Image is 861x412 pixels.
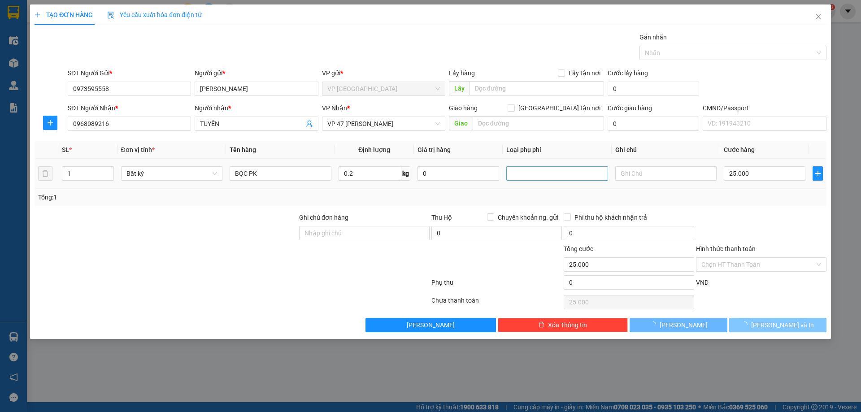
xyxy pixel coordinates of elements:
span: Tổng cước [564,245,593,252]
div: SĐT Người Gửi [68,68,191,78]
label: Cước giao hàng [608,104,652,112]
span: Lấy [449,81,470,95]
span: [PERSON_NAME] và In [751,320,814,330]
span: Giá trị hàng [417,146,451,153]
button: plus [43,116,57,130]
span: Lấy tận nơi [565,68,604,78]
span: VND [696,279,709,286]
label: Gán nhãn [639,34,667,41]
button: [PERSON_NAME] [630,318,727,332]
input: Dọc đường [473,116,604,130]
span: plus [43,119,57,126]
div: Người nhận [195,103,318,113]
button: [PERSON_NAME] [365,318,496,332]
span: TẠO ĐƠN HÀNG [35,11,93,18]
input: 0 [417,166,499,181]
span: Giao hàng [449,104,478,112]
input: VD: Bàn, Ghế [230,166,331,181]
span: loading [650,321,660,328]
label: Cước lấy hàng [608,69,648,77]
div: SĐT Người Nhận [68,103,191,113]
span: Đơn vị tính [121,146,155,153]
span: kg [401,166,410,181]
div: Người gửi [195,68,318,78]
th: Loại phụ phí [503,141,611,159]
span: Xóa Thông tin [548,320,587,330]
span: Bất kỳ [126,167,217,180]
span: Cước hàng [724,146,755,153]
input: Ghi chú đơn hàng [299,226,430,240]
span: close [815,13,822,20]
div: CMND/Passport [703,103,826,113]
span: Phí thu hộ khách nhận trả [571,213,651,222]
th: Ghi chú [612,141,720,159]
span: Lấy hàng [449,69,475,77]
input: Cước lấy hàng [608,82,699,96]
label: Ghi chú đơn hàng [299,214,348,221]
span: delete [538,321,544,329]
button: delete [38,166,52,181]
input: Ghi Chú [615,166,717,181]
div: Phụ thu [430,278,563,293]
span: plus [35,12,41,18]
button: Close [806,4,831,30]
img: logo.jpg [11,11,78,56]
button: plus [813,166,822,181]
span: Chuyển khoản ng. gửi [494,213,562,222]
input: Dọc đường [470,81,604,95]
span: [PERSON_NAME] [407,320,455,330]
input: Cước giao hàng [608,117,699,131]
button: deleteXóa Thông tin [498,318,628,332]
span: [PERSON_NAME] [660,320,708,330]
span: SL [62,146,69,153]
div: Tổng: 1 [38,192,332,202]
span: Định lượng [358,146,390,153]
label: Hình thức thanh toán [696,245,756,252]
div: VP gửi [322,68,445,78]
span: Giao [449,116,473,130]
div: Chưa thanh toán [430,295,563,311]
span: Tên hàng [230,146,256,153]
span: VP Nhận [322,104,347,112]
button: [PERSON_NAME] và In [729,318,826,332]
span: plus [813,170,822,177]
span: VP 47 Trần Khát Chân [327,117,440,130]
img: icon [107,12,114,19]
li: 271 - [PERSON_NAME] - [GEOGRAPHIC_DATA] - [GEOGRAPHIC_DATA] [84,22,375,33]
span: VP Vĩnh Yên [327,82,440,95]
b: GỬI : VP [GEOGRAPHIC_DATA] [11,61,134,91]
span: user-add [306,120,313,127]
span: Yêu cầu xuất hóa đơn điện tử [107,11,202,18]
span: Thu Hộ [431,214,452,221]
span: loading [741,321,751,328]
span: [GEOGRAPHIC_DATA] tận nơi [515,103,604,113]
